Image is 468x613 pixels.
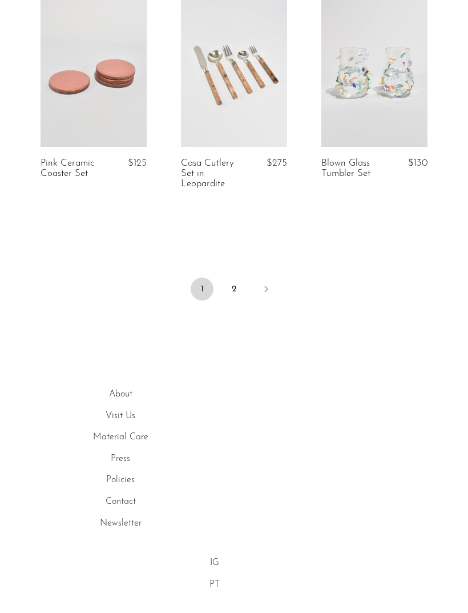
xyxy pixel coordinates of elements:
[14,387,227,531] ul: Quick links
[128,158,147,168] span: $125
[321,158,389,179] a: Blown Glass Tumbler Set
[210,558,219,567] a: IG
[223,278,245,301] a: 2
[191,278,213,301] span: 1
[106,411,135,420] a: Visit Us
[106,475,135,484] a: Policies
[41,158,108,179] a: Pink Ceramic Coaster Set
[202,556,227,592] ul: Social Medias
[267,158,287,168] span: $275
[93,432,148,442] a: Material Care
[255,278,277,303] a: Next
[106,497,136,506] a: Contact
[111,454,130,463] a: Press
[181,158,248,190] a: Casa Cutlery Set in Leopardite
[408,158,427,168] span: $130
[109,390,132,399] a: About
[209,580,220,589] a: PT
[100,519,142,528] a: Newsletter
